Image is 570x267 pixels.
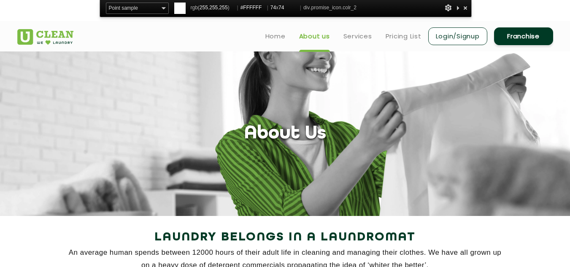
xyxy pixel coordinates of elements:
[444,3,453,13] div: Options
[237,5,238,11] span: |
[300,5,301,11] span: |
[219,5,228,11] span: 255
[265,31,286,41] a: Home
[200,5,208,11] span: 255
[270,5,276,11] span: 74
[310,5,357,11] span: .promise_icon.colr_2
[270,3,298,13] span: x
[191,3,235,13] span: rgb( , , )
[299,31,330,41] a: About us
[17,227,553,248] h2: Laundry Belongs in a Laundromat
[428,27,487,45] a: Login/Signup
[240,3,265,13] span: #FFFFFF
[343,31,372,41] a: Services
[461,3,470,13] div: Close and Stop Picking
[454,3,461,13] div: Collapse This Panel
[386,31,421,41] a: Pricing List
[17,29,73,45] img: UClean Laundry and Dry Cleaning
[303,3,357,13] span: div
[244,123,326,145] h1: About Us
[494,27,553,45] a: Franchise
[209,5,218,11] span: 255
[278,5,284,11] span: 74
[267,5,268,11] span: |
